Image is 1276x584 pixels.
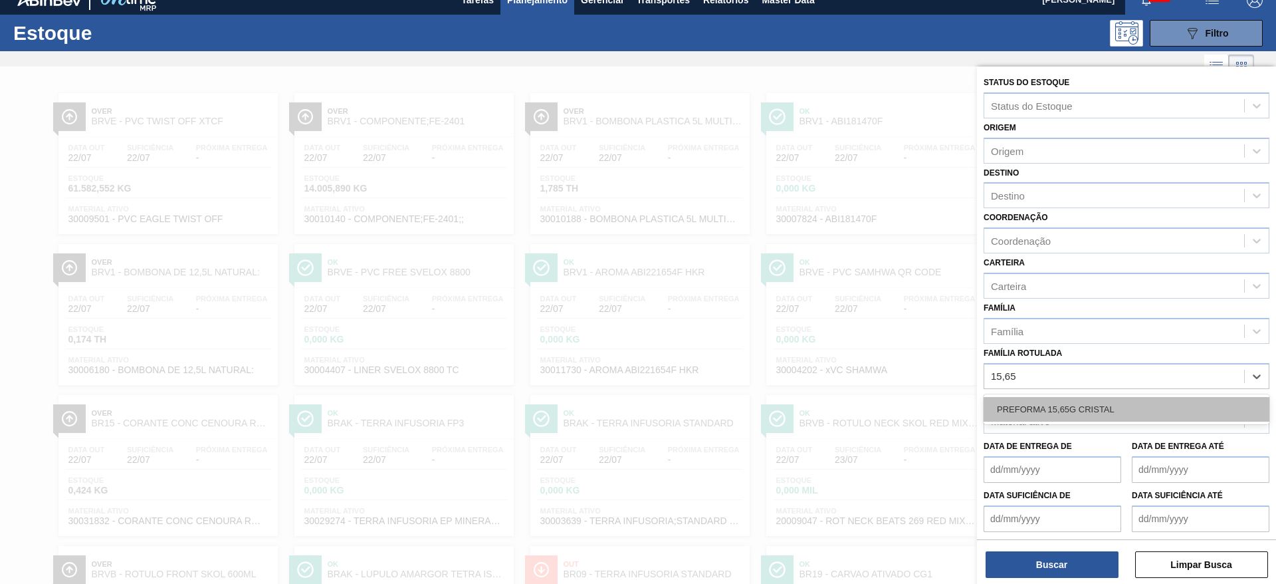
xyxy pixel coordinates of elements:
[991,145,1023,156] div: Origem
[984,491,1071,500] label: Data suficiência de
[984,123,1016,132] label: Origem
[984,213,1048,222] label: Coordenação
[984,78,1069,87] label: Status do Estoque
[1150,20,1263,47] button: Filtro
[1132,491,1223,500] label: Data suficiência até
[984,394,1050,403] label: Material ativo
[984,506,1121,532] input: dd/mm/yyyy
[13,25,212,41] h1: Estoque
[984,303,1015,313] label: Família
[984,258,1025,267] label: Carteira
[1132,456,1269,483] input: dd/mm/yyyy
[991,280,1026,291] div: Carteira
[991,190,1025,202] div: Destino
[984,397,1269,422] div: PREFORMA 15,65G CRISTAL
[991,235,1051,247] div: Coordenação
[991,100,1073,111] div: Status do Estoque
[984,168,1019,178] label: Destino
[1132,442,1224,451] label: Data de Entrega até
[984,349,1062,358] label: Família Rotulada
[1229,55,1254,80] div: Visão em Cards
[1132,506,1269,532] input: dd/mm/yyyy
[1204,55,1229,80] div: Visão em Lista
[1110,20,1143,47] div: Pogramando: nenhum usuário selecionado
[984,442,1072,451] label: Data de Entrega de
[1206,28,1229,39] span: Filtro
[991,325,1023,337] div: Família
[984,456,1121,483] input: dd/mm/yyyy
